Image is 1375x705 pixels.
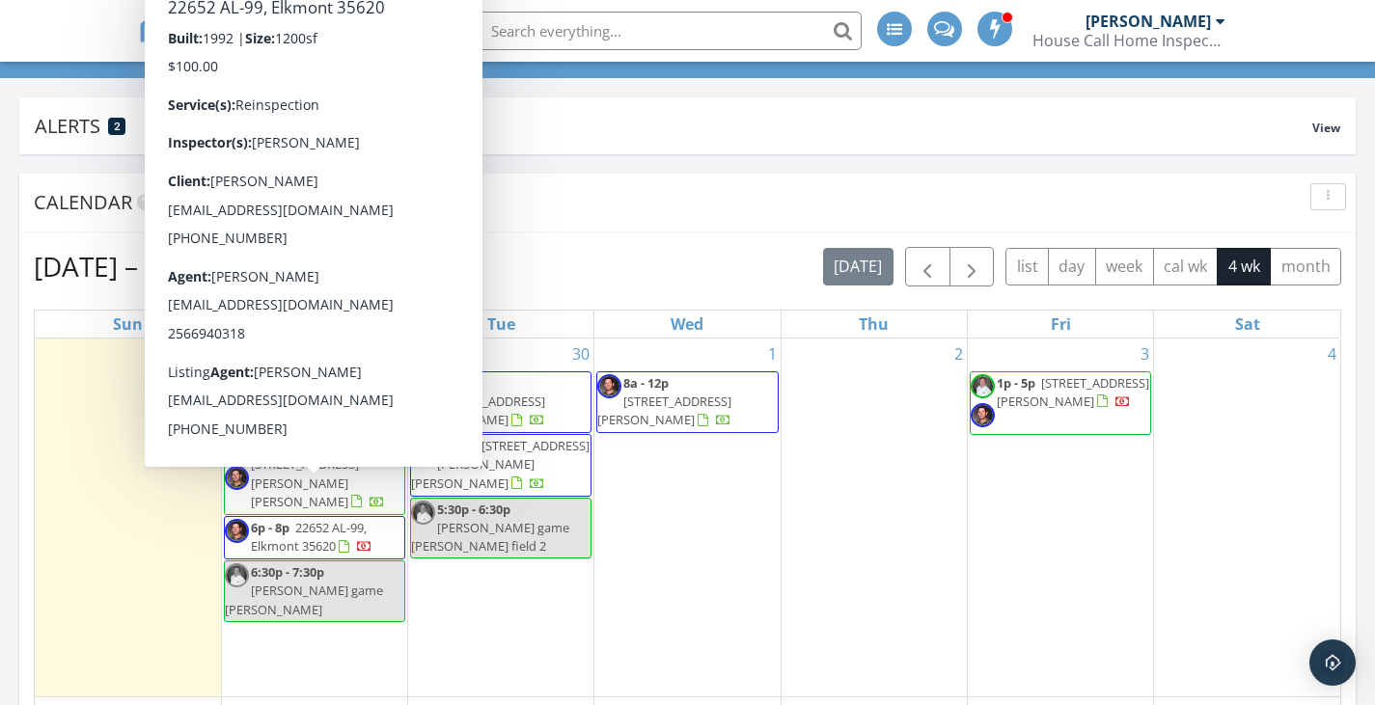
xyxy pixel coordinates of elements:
[225,466,249,490] img: cory_profile_pic_2.jpg
[411,501,435,525] img: d_forsythe112.jpg
[997,374,1149,410] a: 1p - 5p [STREET_ADDRESS][PERSON_NAME]
[411,437,435,461] img: cory_profile_pic_2.jpg
[764,339,781,369] a: Go to October 1, 2025
[225,519,249,543] img: cory_profile_pic_2.jpg
[1095,248,1154,285] button: week
[251,519,289,536] span: 6p - 8p
[597,374,731,428] a: 8a - 12p [STREET_ADDRESS][PERSON_NAME]
[225,582,383,617] span: [PERSON_NAME] game [PERSON_NAME]
[221,339,407,697] td: Go to September 29, 2025
[411,437,590,491] span: [STREET_ADDRESS][PERSON_NAME][PERSON_NAME]
[1154,339,1340,697] td: Go to October 4, 2025
[1005,248,1049,285] button: list
[437,437,476,454] span: 1p - 5p
[251,563,324,581] span: 6:30p - 7:30p
[1032,31,1225,50] div: House Call Home Inspection
[1324,339,1340,369] a: Go to October 4, 2025
[596,371,778,434] a: 8a - 12p [STREET_ADDRESS][PERSON_NAME]
[855,311,893,338] a: Thursday
[35,113,1312,139] div: Alerts
[411,393,545,428] span: [STREET_ADDRESS][PERSON_NAME]
[1231,311,1264,338] a: Saturday
[411,437,590,491] a: 1p - 5p [STREET_ADDRESS][PERSON_NAME][PERSON_NAME]
[251,437,307,454] span: 1p - 5:45p
[1047,311,1075,338] a: Friday
[949,247,995,286] button: Next
[411,519,569,555] span: [PERSON_NAME] game [PERSON_NAME] field 2
[597,374,621,398] img: cory_profile_pic_2.jpg
[950,339,967,369] a: Go to October 2, 2025
[781,339,967,697] td: Go to October 2, 2025
[823,248,894,285] button: [DATE]
[476,12,862,50] input: Search everything...
[410,371,591,434] a: 8a - 12p [STREET_ADDRESS][PERSON_NAME]
[1312,120,1340,136] span: View
[971,374,995,398] img: d_forsythe112.jpg
[967,339,1153,697] td: Go to October 3, 2025
[225,374,359,428] a: 8a - 12p [STREET_ADDRESS][PERSON_NAME]
[997,374,1149,410] span: [STREET_ADDRESS][PERSON_NAME]
[623,374,669,392] span: 8a - 12p
[114,120,121,133] span: 2
[251,455,359,509] span: [STREET_ADDRESS][PERSON_NAME][PERSON_NAME]
[408,339,594,697] td: Go to September 30, 2025
[1309,639,1356,686] div: Open Intercom Messenger
[251,519,367,555] span: 22652 AL-99, Elkmont 35620
[34,247,229,285] h2: [DATE] – [DATE]
[225,374,249,398] img: cory_profile_pic_2.jpg
[667,311,707,338] a: Wednesday
[1137,339,1153,369] a: Go to October 3, 2025
[225,437,249,461] img: d_forsythe112.jpg
[224,516,405,559] a: 6p - 8p 22652 AL-99, Elkmont 35620
[437,501,510,518] span: 5:30p - 6:30p
[251,437,385,510] a: 1p - 5:45p [STREET_ADDRESS][PERSON_NAME][PERSON_NAME]
[35,339,221,697] td: Go to September 28, 2025
[1153,248,1219,285] button: cal wk
[1086,12,1211,31] div: [PERSON_NAME]
[34,189,132,215] span: Calendar
[224,434,405,515] a: 1p - 5:45p [STREET_ADDRESS][PERSON_NAME][PERSON_NAME]
[1048,248,1096,285] button: day
[196,339,221,369] a: Go to September 28, 2025
[997,374,1035,392] span: 1p - 5p
[971,403,995,427] img: cory_profile_pic_2.jpg
[293,311,336,338] a: Monday
[225,393,359,428] span: [STREET_ADDRESS][PERSON_NAME]
[251,519,372,555] a: 6p - 8p 22652 AL-99, Elkmont 35620
[597,393,731,428] span: [STREET_ADDRESS][PERSON_NAME]
[905,247,950,286] button: Previous
[138,26,352,67] a: SPECTORA
[483,311,519,338] a: Tuesday
[1270,248,1341,285] button: month
[411,374,435,398] img: cory_profile_pic_2.jpg
[109,311,147,338] a: Sunday
[1217,248,1271,285] button: 4 wk
[594,339,781,697] td: Go to October 1, 2025
[568,339,593,369] a: Go to September 30, 2025
[410,434,591,497] a: 1p - 5p [STREET_ADDRESS][PERSON_NAME][PERSON_NAME]
[382,339,407,369] a: Go to September 29, 2025
[194,10,352,50] span: SPECTORA
[437,374,482,392] span: 8a - 12p
[411,374,545,428] a: 8a - 12p [STREET_ADDRESS][PERSON_NAME]
[251,374,296,392] span: 8a - 12p
[138,10,180,52] img: The Best Home Inspection Software - Spectora
[224,371,405,434] a: 8a - 12p [STREET_ADDRESS][PERSON_NAME]
[225,563,249,587] img: d_forsythe112.jpg
[970,371,1151,435] a: 1p - 5p [STREET_ADDRESS][PERSON_NAME]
